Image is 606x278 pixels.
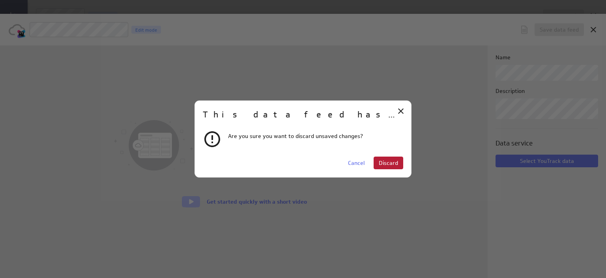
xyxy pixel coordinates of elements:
h2: This data feed has unsaved changes [203,109,403,121]
span: Discard [379,159,398,166]
button: Cancel [343,157,370,169]
button: Discard [374,157,403,169]
p: Are you sure you want to discard unsaved changes? [228,132,363,140]
span: Cancel [348,159,365,166]
div: Close [394,104,408,118]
